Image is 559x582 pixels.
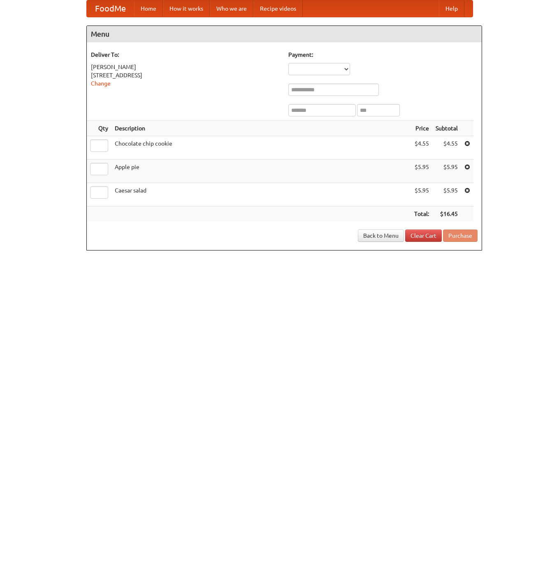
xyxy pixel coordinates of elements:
[111,160,411,183] td: Apple pie
[91,63,280,71] div: [PERSON_NAME]
[432,160,461,183] td: $5.95
[411,183,432,206] td: $5.95
[87,26,482,42] h4: Menu
[111,121,411,136] th: Description
[432,136,461,160] td: $4.55
[411,136,432,160] td: $4.55
[439,0,464,17] a: Help
[405,230,442,242] a: Clear Cart
[411,160,432,183] td: $5.95
[432,121,461,136] th: Subtotal
[432,183,461,206] td: $5.95
[134,0,163,17] a: Home
[253,0,303,17] a: Recipe videos
[358,230,404,242] a: Back to Menu
[210,0,253,17] a: Who we are
[111,136,411,160] td: Chocolate chip cookie
[87,121,111,136] th: Qty
[91,51,280,59] h5: Deliver To:
[432,206,461,222] th: $16.45
[111,183,411,206] td: Caesar salad
[288,51,478,59] h5: Payment:
[443,230,478,242] button: Purchase
[411,206,432,222] th: Total:
[411,121,432,136] th: Price
[91,71,280,79] div: [STREET_ADDRESS]
[91,80,111,87] a: Change
[87,0,134,17] a: FoodMe
[163,0,210,17] a: How it works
